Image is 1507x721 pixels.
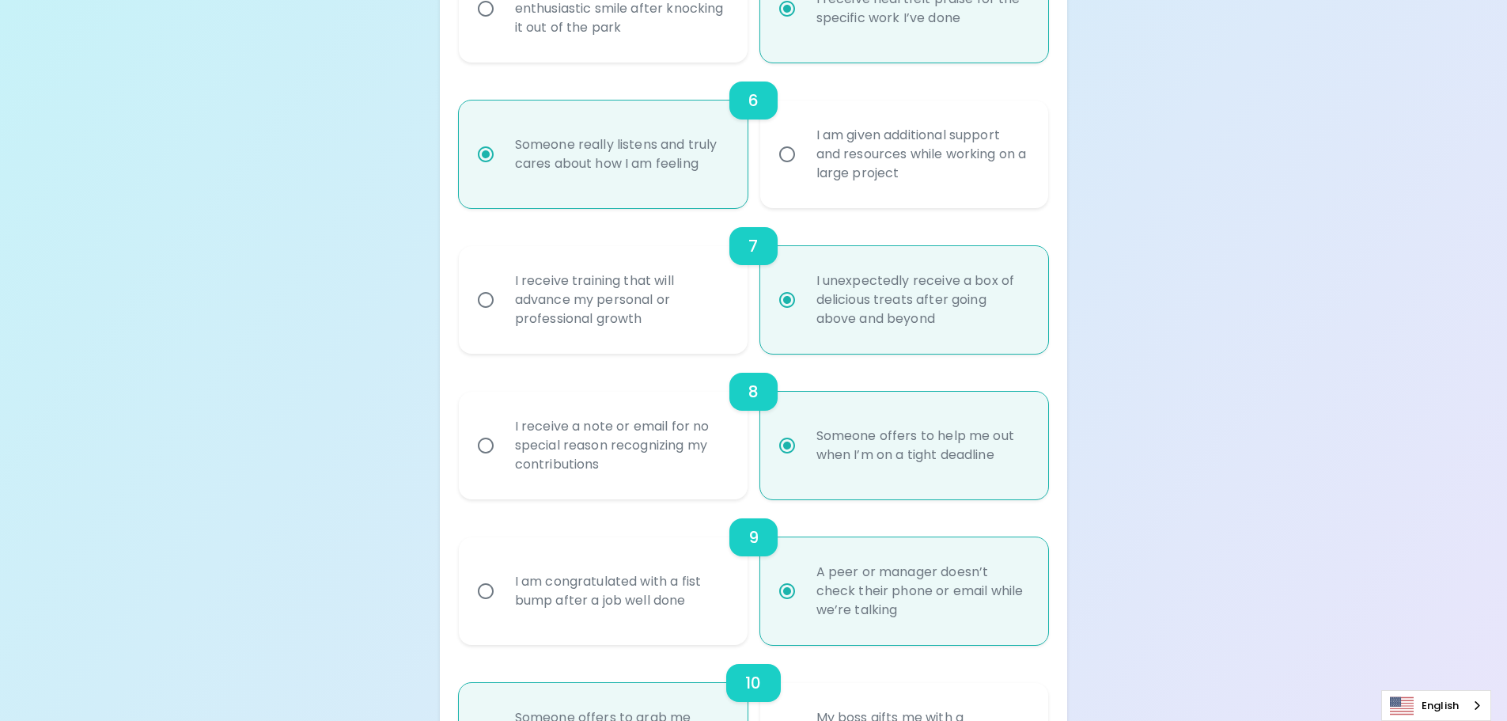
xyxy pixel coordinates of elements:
[748,233,758,259] h6: 7
[804,252,1040,347] div: I unexpectedly receive a box of delicious treats after going above and beyond
[748,379,759,404] h6: 8
[459,208,1049,354] div: choice-group-check
[502,398,739,493] div: I receive a note or email for no special reason recognizing my contributions
[748,525,759,550] h6: 9
[502,252,739,347] div: I receive training that will advance my personal or professional growth
[502,116,739,192] div: Someone really listens and truly cares about how I am feeling
[459,354,1049,499] div: choice-group-check
[502,553,739,629] div: I am congratulated with a fist bump after a job well done
[804,408,1040,484] div: Someone offers to help me out when I’m on a tight deadline
[459,63,1049,208] div: choice-group-check
[804,544,1040,639] div: A peer or manager doesn’t check their phone or email while we’re talking
[1382,691,1490,720] a: English
[748,88,759,113] h6: 6
[1381,690,1491,721] div: Language
[804,107,1040,202] div: I am given additional support and resources while working on a large project
[745,670,761,696] h6: 10
[459,499,1049,645] div: choice-group-check
[1381,690,1491,721] aside: Language selected: English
